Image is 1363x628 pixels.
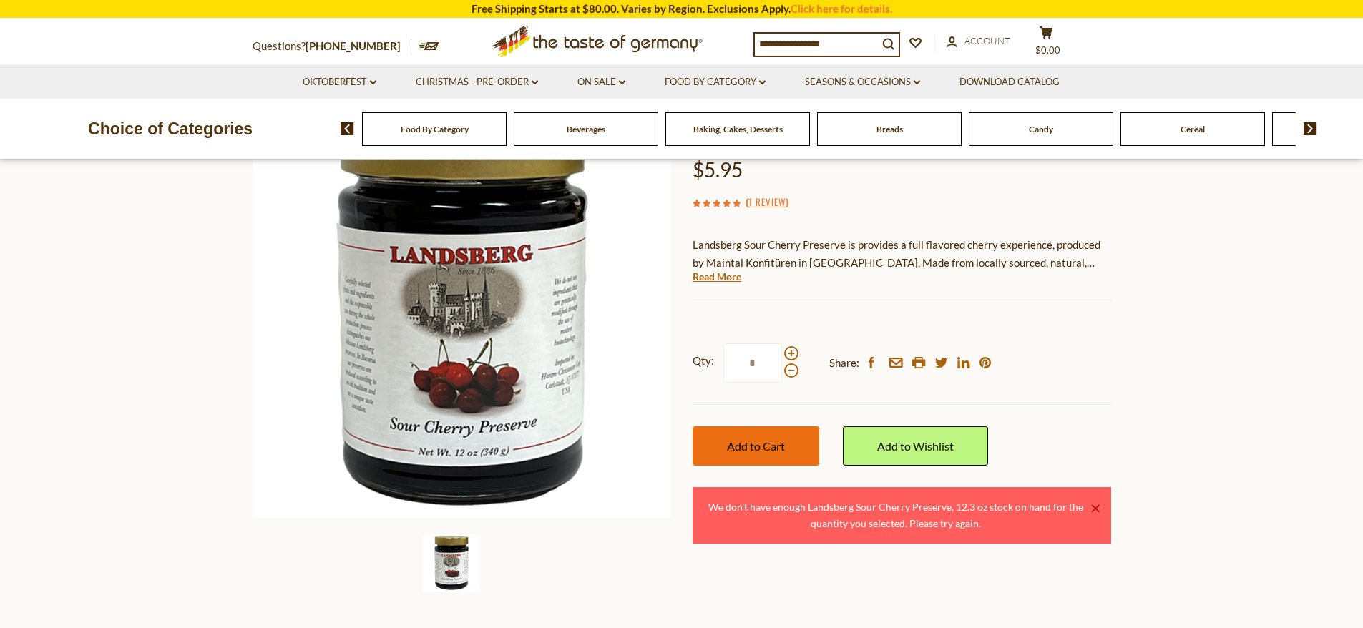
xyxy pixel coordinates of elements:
a: Account [947,34,1010,49]
a: Cereal [1181,124,1205,134]
strong: Qty: [693,352,714,370]
a: Food By Category [665,74,766,90]
a: Add to Wishlist [843,426,988,466]
span: ( ) [746,195,788,209]
p: Landsberg Sour Cherry Preserve is provides a full flavored cherry experience, produced by Maintal... [693,236,1111,272]
a: Click here for details. [791,2,892,15]
a: × [1091,504,1100,513]
img: Landsberg Sour Cherry Preserve, 12.3 oz [253,99,671,518]
a: Beverages [567,124,605,134]
p: Questions? [253,37,411,56]
a: Food By Category [401,124,469,134]
a: Christmas - PRE-ORDER [416,74,538,90]
img: previous arrow [341,122,354,135]
span: $0.00 [1035,44,1060,56]
a: Read More [693,270,741,284]
a: Baking, Cakes, Desserts [693,124,783,134]
a: Breads [876,124,903,134]
img: next arrow [1304,122,1317,135]
span: Account [964,35,1010,46]
a: Oktoberfest [303,74,376,90]
a: 1 Review [748,195,786,210]
img: Landsberg Sour Cherry Preserve, 12.3 oz [423,534,480,592]
span: Add to Cart [727,439,785,453]
a: On Sale [577,74,625,90]
span: Share: [829,354,859,372]
button: $0.00 [1025,26,1068,62]
button: Add to Cart [693,426,819,466]
div: We don't have enough Landsberg Sour Cherry Preserve, 12.3 oz stock on hand for the quantity you s... [704,499,1088,532]
a: Candy [1029,124,1053,134]
a: [PHONE_NUMBER] [306,39,401,52]
a: Seasons & Occasions [805,74,920,90]
a: Download Catalog [959,74,1060,90]
span: $5.95 [693,157,743,182]
input: Qty: [723,343,782,383]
